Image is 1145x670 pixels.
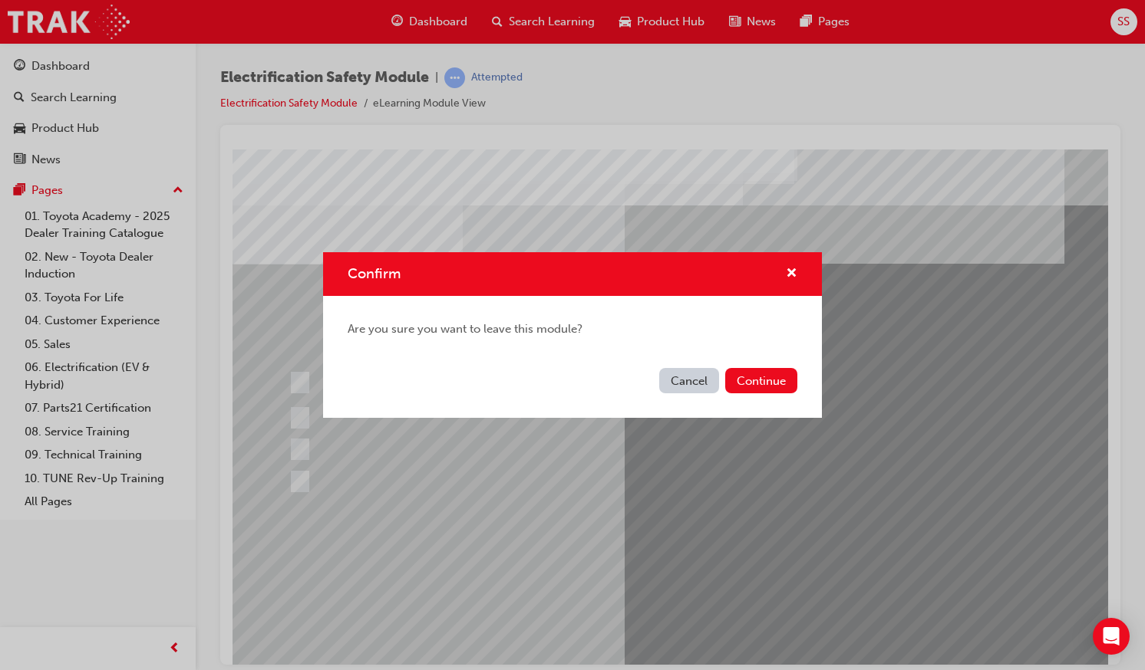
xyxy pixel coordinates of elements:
[786,264,797,284] button: cross-icon
[348,265,401,282] span: Confirm
[659,368,719,393] button: Cancel
[725,368,797,393] button: Continue
[323,296,822,363] div: Are you sure you want to leave this module?
[323,252,822,418] div: Confirm
[786,268,797,281] span: cross-icon
[1093,618,1130,655] div: Open Intercom Messenger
